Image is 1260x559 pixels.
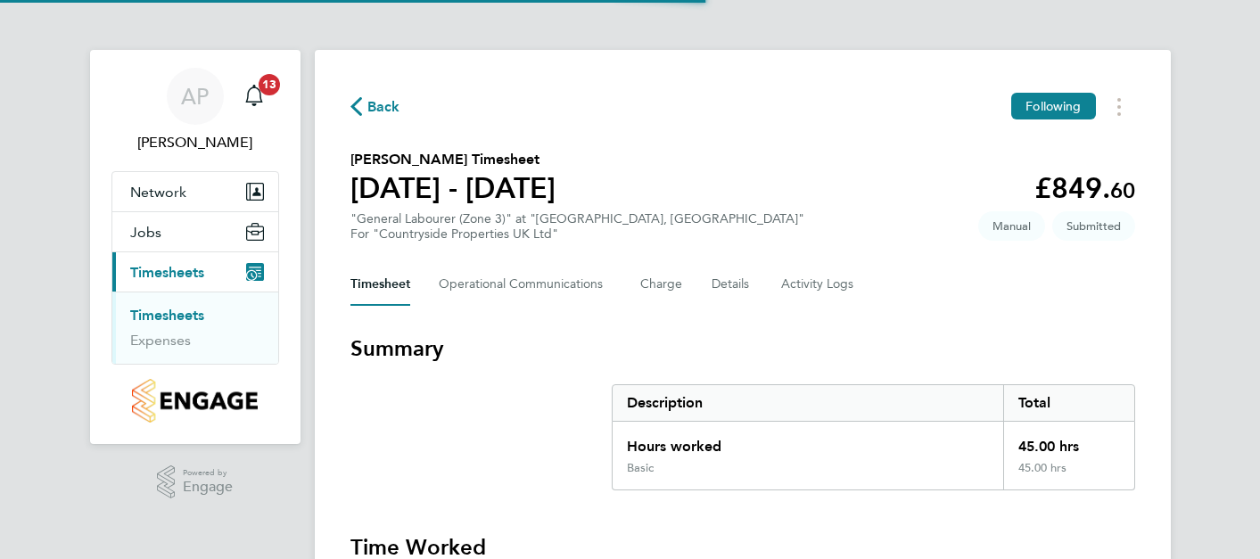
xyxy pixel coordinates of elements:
div: 45.00 hrs [1003,422,1133,461]
button: Network [112,172,278,211]
span: AP [181,85,209,108]
div: For "Countryside Properties UK Ltd" [350,226,804,242]
a: AP[PERSON_NAME] [111,68,279,153]
div: Basic [627,461,654,475]
div: "General Labourer (Zone 3)" at "[GEOGRAPHIC_DATA], [GEOGRAPHIC_DATA]" [350,211,804,242]
button: Back [350,95,400,118]
span: Jobs [130,224,161,241]
button: Details [712,263,753,306]
span: Back [367,96,400,118]
h3: Summary [350,334,1135,363]
nav: Main navigation [90,50,301,444]
app-decimal: £849. [1034,171,1135,205]
span: Engage [183,480,233,495]
h2: [PERSON_NAME] Timesheet [350,149,556,170]
button: Activity Logs [781,263,856,306]
h1: [DATE] - [DATE] [350,170,556,206]
a: Expenses [130,332,191,349]
button: Timesheet [350,263,410,306]
div: Summary [612,384,1135,490]
button: Operational Communications [439,263,612,306]
button: Charge [640,263,683,306]
span: Andy Pearce [111,132,279,153]
button: Following [1011,93,1095,119]
button: Timesheets [112,252,278,292]
div: Timesheets [112,292,278,364]
a: Go to home page [111,379,279,423]
button: Timesheets Menu [1103,93,1135,120]
span: 60 [1110,177,1135,203]
div: Total [1003,385,1133,421]
span: Network [130,184,186,201]
span: Powered by [183,465,233,481]
a: Timesheets [130,307,204,324]
img: countryside-properties-logo-retina.png [132,379,258,423]
a: 13 [236,68,272,125]
a: Powered byEngage [157,465,233,499]
span: 13 [259,74,280,95]
span: Timesheets [130,264,204,281]
button: Jobs [112,212,278,251]
div: Description [613,385,1004,421]
span: This timesheet is Submitted. [1052,211,1135,241]
div: Hours worked [613,422,1004,461]
span: This timesheet was manually created. [978,211,1045,241]
span: Following [1025,98,1081,114]
div: 45.00 hrs [1003,461,1133,489]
